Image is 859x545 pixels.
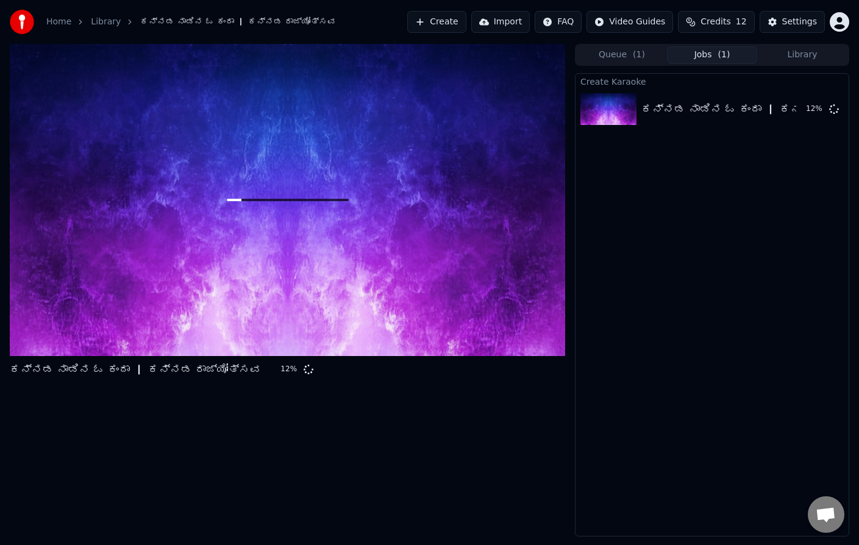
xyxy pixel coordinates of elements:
button: Settings [760,11,825,33]
nav: breadcrumb [46,16,336,28]
button: Import [471,11,530,33]
div: ಕನ್ನಡ ನಾಡಿನ ಓ ಕಂದಾ ｜ ಕನ್ನಡ ರಾಜ್ಯೋತ್ಸವ [10,361,261,378]
button: Jobs [667,46,757,64]
span: 12 [736,16,747,28]
div: 12 % [280,365,299,374]
span: ( 1 ) [718,49,730,61]
img: youka [10,10,34,34]
span: ( 1 ) [633,49,645,61]
button: Create [407,11,466,33]
span: ಕನ್ನಡ ನಾಡಿನ ಓ ಕಂದಾ ｜ ಕನ್ನಡ ರಾಜ್ಯೋತ್ಸವ [140,16,336,28]
button: FAQ [535,11,582,33]
button: Video Guides [586,11,673,33]
div: Settings [782,16,817,28]
button: Credits12 [678,11,754,33]
a: Home [46,16,71,28]
button: Queue [577,46,667,64]
div: 12 % [806,104,824,114]
button: Library [757,46,847,64]
a: Library [91,16,121,28]
div: Open chat [808,496,844,533]
span: Credits [700,16,730,28]
div: Create Karaoke [576,74,849,88]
